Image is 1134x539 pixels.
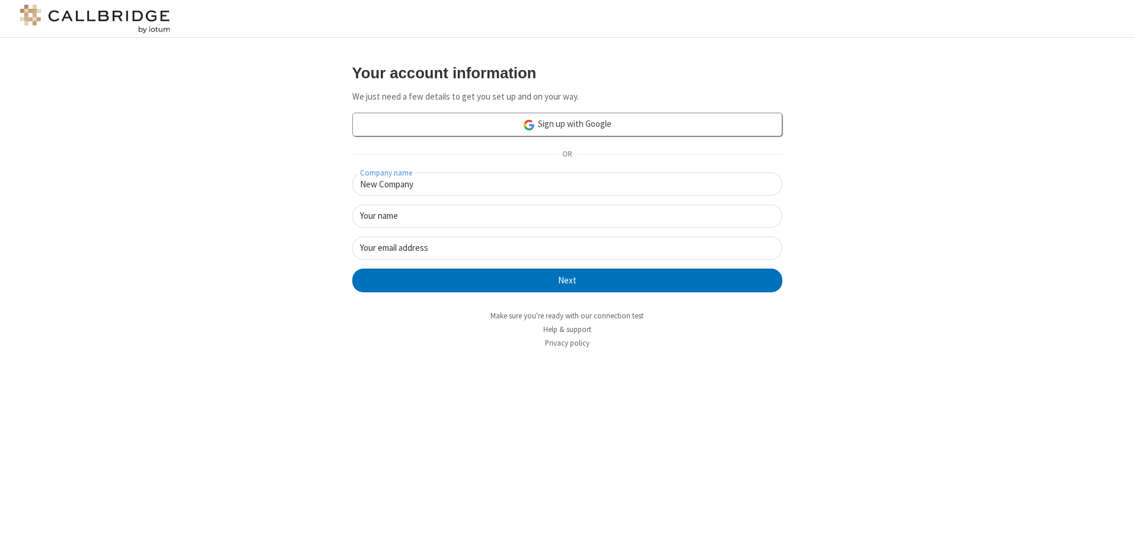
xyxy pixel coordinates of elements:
input: Your name [352,205,782,228]
a: Make sure you're ready with our connection test [490,311,644,321]
span: OR [558,146,576,163]
input: Company name [352,173,782,196]
input: Your email address [352,237,782,260]
p: We just need a few details to get you set up and on your way. [352,90,782,104]
h3: Your account information [352,65,782,81]
img: google-icon.png [523,119,536,132]
a: Sign up with Google [352,113,782,136]
button: Next [352,269,782,292]
a: Privacy policy [545,338,590,348]
img: logo@2x.png [18,5,172,33]
a: Help & support [543,324,591,334]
